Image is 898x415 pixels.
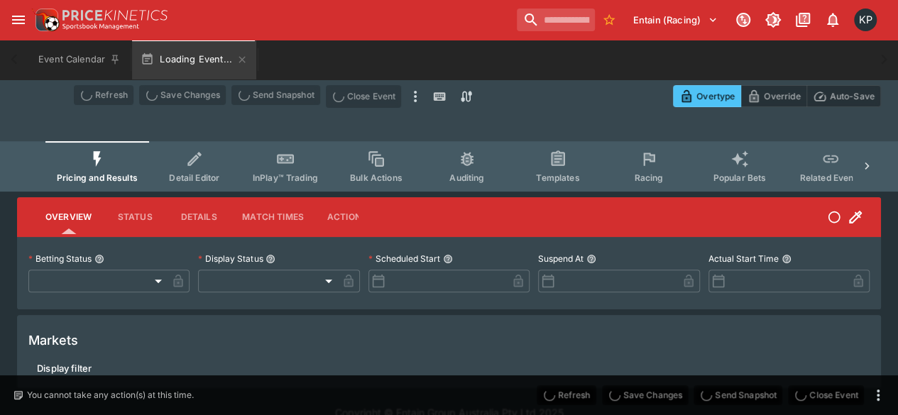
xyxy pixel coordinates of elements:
p: Display Status [198,253,263,265]
button: Select Tenant [625,9,726,31]
p: Overtype [696,89,735,104]
button: Betting Status [94,254,104,264]
button: Status [103,200,167,234]
button: Event Calendar [30,40,129,79]
input: search [517,9,595,31]
div: Kedar Pandit [854,9,877,31]
img: PriceKinetics [62,10,168,21]
button: Display filter [28,357,100,380]
span: Related Events [799,172,861,183]
button: Overview [34,200,103,234]
button: open drawer [6,7,31,33]
p: Override [764,89,800,104]
span: Templates [536,172,579,183]
button: Override [740,85,806,107]
button: Scheduled Start [443,254,453,264]
button: Details [167,200,231,234]
span: Detail Editor [169,172,219,183]
p: Actual Start Time [708,253,779,265]
span: Bulk Actions [350,172,403,183]
button: Actual Start Time [782,254,792,264]
span: InPlay™ Trading [253,172,318,183]
div: Event type filters [45,141,853,192]
button: Connected to PK [730,7,756,33]
p: Auto-Save [830,89,875,104]
img: PriceKinetics Logo [31,6,60,34]
p: Scheduled Start [368,253,440,265]
span: Racing [634,172,663,183]
button: more [407,85,424,108]
button: Display Status [265,254,275,264]
p: You cannot take any action(s) at this time. [27,389,194,402]
span: Popular Bets [713,172,766,183]
span: Auditing [449,172,484,183]
button: Suspend At [586,254,596,264]
button: Toggle light/dark mode [760,7,786,33]
p: Betting Status [28,253,92,265]
p: Suspend At [538,253,584,265]
button: Kedar Pandit [850,4,881,35]
button: Match Times [231,200,315,234]
button: Notifications [820,7,845,33]
button: Loading Event... [132,40,256,79]
button: Documentation [790,7,816,33]
button: Overtype [673,85,741,107]
h5: Markets [28,332,78,348]
button: Auto-Save [806,85,881,107]
button: more [870,387,887,404]
span: Pricing and Results [57,172,138,183]
div: Start From [673,85,881,107]
button: No Bookmarks [598,9,620,31]
button: Actions [315,200,379,234]
img: Sportsbook Management [62,23,139,30]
